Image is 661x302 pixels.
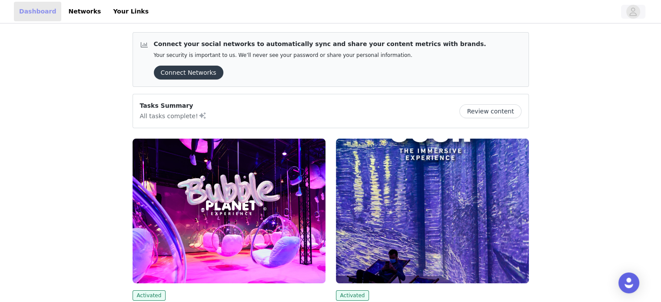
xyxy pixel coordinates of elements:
[140,110,207,121] p: All tasks complete!
[133,139,326,283] img: Fever
[336,290,369,301] span: Activated
[133,290,166,301] span: Activated
[140,101,207,110] p: Tasks Summary
[336,139,529,283] img: Fever
[14,2,61,21] a: Dashboard
[154,52,486,59] p: Your security is important to us. We’ll never see your password or share your personal information.
[618,272,639,293] div: Open Intercom Messenger
[629,5,637,19] div: avatar
[108,2,154,21] a: Your Links
[459,104,521,118] button: Review content
[63,2,106,21] a: Networks
[154,66,223,80] button: Connect Networks
[154,40,486,49] p: Connect your social networks to automatically sync and share your content metrics with brands.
